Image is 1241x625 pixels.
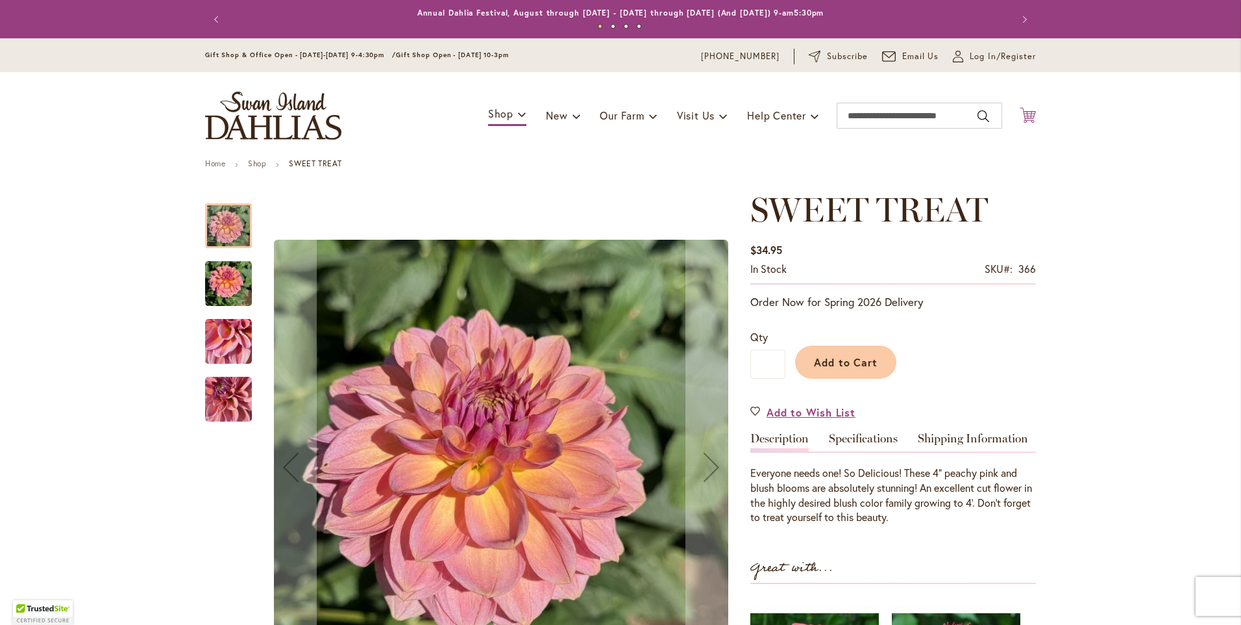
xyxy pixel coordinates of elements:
img: SWEET TREAT [205,311,252,373]
button: Add to Cart [795,346,896,379]
button: Previous [205,6,231,32]
a: Log In/Register [953,50,1036,63]
span: Log In/Register [970,50,1036,63]
a: store logo [205,92,341,140]
div: SWEET TREAT [205,364,252,422]
a: Specifications [829,433,898,452]
span: Add to Cart [814,355,878,369]
strong: SKU [985,262,1013,275]
button: 2 of 4 [611,24,615,29]
a: Annual Dahlia Festival, August through [DATE] - [DATE] through [DATE] (And [DATE]) 9-am5:30pm [417,8,824,18]
span: $34.95 [750,243,782,257]
div: 366 [1018,262,1036,277]
strong: Great with... [750,557,833,579]
img: SWEET TREAT [205,368,252,431]
a: Description [750,433,809,452]
span: New [546,108,567,122]
div: SWEET TREAT [205,248,265,306]
img: SWEET TREAT [205,253,252,315]
span: Subscribe [827,50,868,63]
div: SWEET TREAT [205,306,265,364]
strong: SWEET TREAT [289,159,342,168]
iframe: Launch Accessibility Center [10,579,46,615]
span: Email Us [902,50,939,63]
span: Gift Shop Open - [DATE] 10-3pm [396,51,509,59]
p: Order Now for Spring 2026 Delivery [750,294,1036,310]
span: Qty [750,330,768,344]
a: Shipping Information [918,433,1028,452]
span: In stock [750,262,787,275]
button: 4 of 4 [637,24,641,29]
div: Availability [750,262,787,277]
span: Our Farm [600,108,644,122]
p: Everyone needs one! So Delicious! These 4” peachy pink and blush blooms are absolutely stunning! ... [750,466,1036,525]
a: Home [205,159,225,168]
a: Shop [248,159,266,168]
div: SWEET TREAT [205,190,265,248]
span: Add to Wish List [767,405,855,420]
span: Help Center [747,108,806,122]
a: Add to Wish List [750,405,855,420]
span: SWEET TREAT [750,189,988,230]
button: Next [1010,6,1036,32]
button: 1 of 4 [598,24,602,29]
a: Email Us [882,50,939,63]
a: Subscribe [809,50,868,63]
a: [PHONE_NUMBER] [701,50,780,63]
button: 3 of 4 [624,24,628,29]
span: Gift Shop & Office Open - [DATE]-[DATE] 9-4:30pm / [205,51,396,59]
div: Detailed Product Info [750,433,1036,525]
span: Shop [488,107,513,120]
span: Visit Us [677,108,715,122]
